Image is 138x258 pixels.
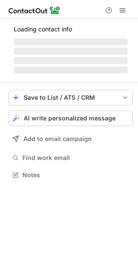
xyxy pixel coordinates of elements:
button: Add to email campaign [9,131,133,147]
span: Notes [22,171,129,179]
p: Loading contact info [14,26,128,33]
span: ‌ [14,48,128,55]
div: Save to List / ATS / CRM [24,94,118,101]
span: AI write personalized message [24,115,116,122]
span: ‌ [14,57,128,64]
button: Find work email [9,152,133,164]
span: ‌ [14,38,128,45]
span: Find work email [22,154,129,162]
button: save-profile-one-click [9,90,133,105]
span: Add to email campaign [23,135,92,142]
img: ContactOut v5.3.10 [9,5,60,15]
span: ‌ [14,67,128,74]
button: AI write personalized message [9,111,133,126]
button: Notes [9,169,133,181]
